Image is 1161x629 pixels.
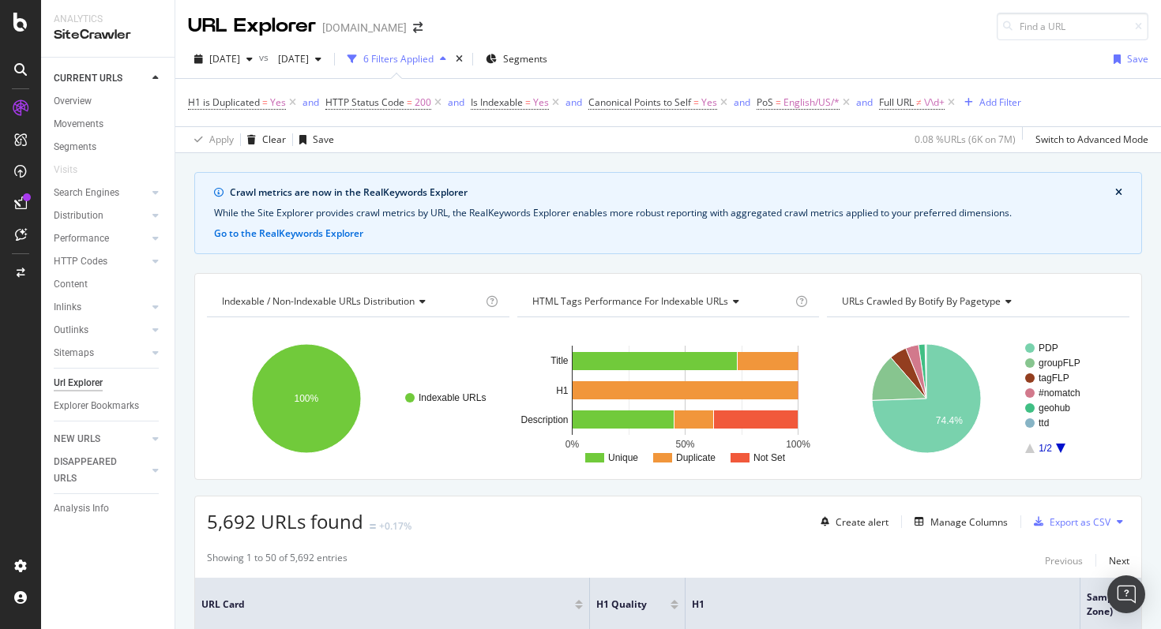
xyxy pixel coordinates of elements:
[979,95,1021,109] div: Add Filter
[54,375,103,391] div: Url Explorer
[786,439,810,450] text: 100%
[54,299,81,316] div: Inlinks
[54,375,163,391] a: Url Explorer
[54,185,148,201] a: Search Engines
[214,227,363,241] button: Go to the RealKeywords Explorer
[1039,443,1052,454] text: 1/2
[525,95,531,109] span: =
[930,515,1008,529] div: Manage Columns
[856,95,873,110] button: and
[302,95,319,110] button: and
[188,13,316,39] div: URL Explorer
[54,70,122,87] div: CURRENT URLS
[54,139,163,155] a: Segments
[839,289,1115,314] h4: URLs Crawled By Botify By pagetype
[54,26,162,44] div: SiteCrawler
[54,500,109,517] div: Analysis Info
[54,230,109,247] div: Performance
[54,208,103,224] div: Distribution
[209,133,234,146] div: Apply
[54,431,148,447] a: NEW URLS
[471,95,523,109] span: Is Indexable
[188,47,259,72] button: [DATE]
[608,452,638,463] text: Unique
[54,398,139,414] div: Explorer Bookmarks
[54,398,163,414] a: Explorer Bookmarks
[222,294,415,308] span: Indexable / Non-Indexable URLs distribution
[54,162,93,178] a: Visits
[908,512,1008,531] button: Manage Columns
[54,454,133,487] div: DISAPPEARED URLS
[272,47,328,72] button: [DATE]
[241,127,286,152] button: Clear
[676,452,716,463] text: Duplicate
[293,127,334,152] button: Save
[879,95,914,109] span: Full URL
[1109,551,1129,570] button: Next
[188,95,260,109] span: H1 is Duplicated
[54,70,148,87] a: CURRENT URLS
[209,52,240,66] span: 2025 Oct. 1st
[448,95,464,110] button: and
[341,47,453,72] button: 6 Filters Applied
[54,253,148,270] a: HTTP Codes
[776,95,781,109] span: =
[54,276,163,293] a: Content
[520,414,568,425] text: Description
[734,95,750,110] button: and
[1127,52,1148,66] div: Save
[997,13,1148,40] input: Find a URL
[588,95,691,109] span: Canonical Points to Self
[325,95,404,109] span: HTTP Status Code
[295,393,319,404] text: 100%
[734,95,750,109] div: and
[1111,182,1126,203] button: close banner
[753,452,786,463] text: Not Set
[1035,133,1148,146] div: Switch to Advanced Mode
[533,92,549,114] span: Yes
[54,116,163,133] a: Movements
[1039,417,1049,429] text: ttd
[230,185,1115,200] div: Crawl metrics are now in the RealKeywords Explorer
[827,330,1129,467] svg: A chart.
[1109,554,1129,567] div: Next
[270,92,286,114] span: Yes
[448,95,464,109] div: and
[54,116,103,133] div: Movements
[783,92,840,114] span: English/US/*
[693,95,699,109] span: =
[1107,47,1148,72] button: Save
[529,289,793,314] h4: HTML Tags Performance for Indexable URLs
[565,95,582,109] div: and
[54,162,77,178] div: Visits
[556,385,569,396] text: H1
[54,230,148,247] a: Performance
[915,133,1016,146] div: 0.08 % URLs ( 6K on 7M )
[565,439,579,450] text: 0%
[675,439,694,450] text: 50%
[532,294,728,308] span: HTML Tags Performance for Indexable URLs
[453,51,466,67] div: times
[207,330,509,467] svg: A chart.
[302,95,319,109] div: and
[596,597,647,612] span: H1 Quality
[272,52,309,66] span: 2025 Aug. 1st
[958,93,1021,112] button: Add Filter
[701,92,717,114] span: Yes
[54,185,119,201] div: Search Engines
[814,509,889,534] button: Create alert
[415,92,431,114] span: 200
[54,322,88,339] div: Outlinks
[842,294,1001,308] span: URLs Crawled By Botify By pagetype
[54,253,107,270] div: HTTP Codes
[54,322,148,339] a: Outlinks
[207,551,348,570] div: Showing 1 to 50 of 5,692 entries
[54,345,94,361] div: Sitemaps
[54,431,100,447] div: NEW URLS
[313,133,334,146] div: Save
[757,95,773,109] span: PoS
[1107,575,1145,613] div: Open Intercom Messenger
[363,52,434,66] div: 6 Filters Applied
